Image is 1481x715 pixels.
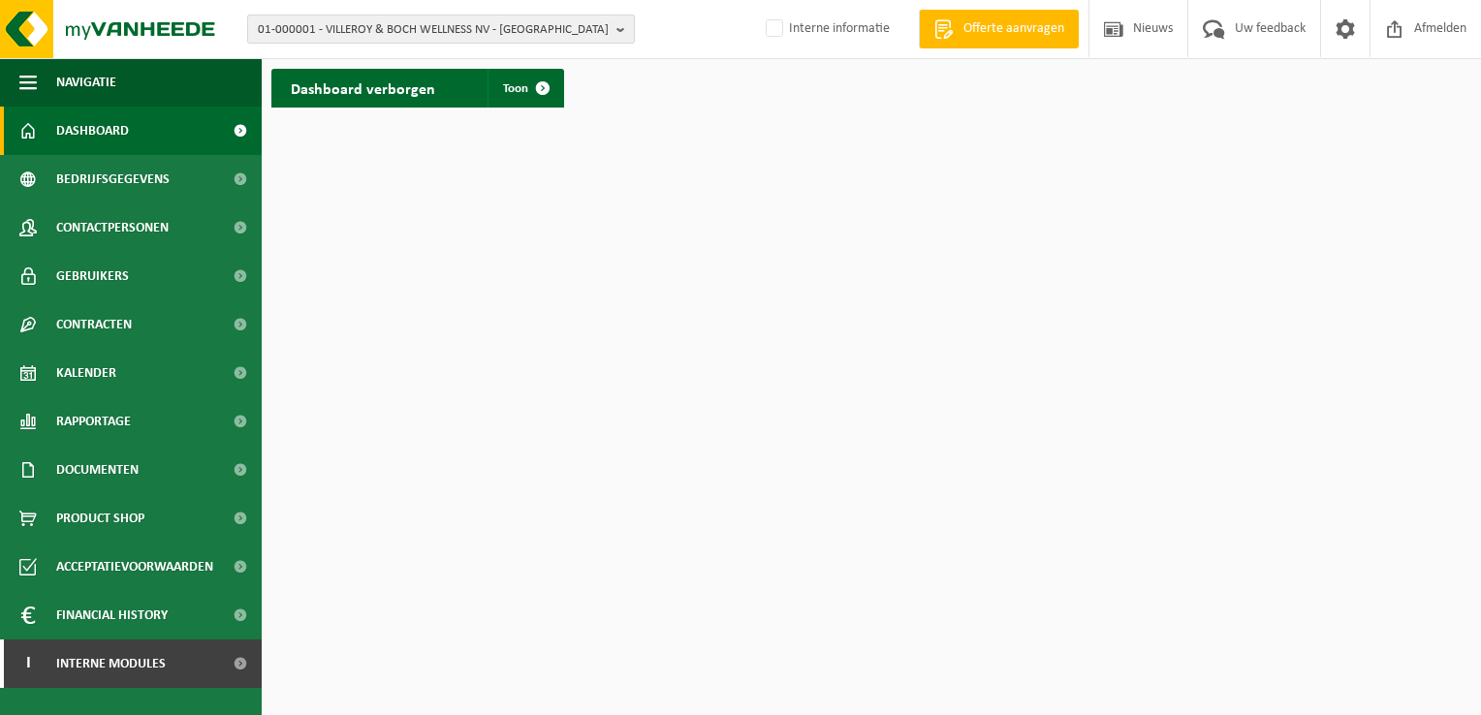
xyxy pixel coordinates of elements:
[56,107,129,155] span: Dashboard
[56,252,129,300] span: Gebruikers
[919,10,1079,48] a: Offerte aanvragen
[488,69,562,108] a: Toon
[258,16,609,45] span: 01-000001 - VILLEROY & BOCH WELLNESS NV - [GEOGRAPHIC_DATA]
[56,543,213,591] span: Acceptatievoorwaarden
[56,349,116,397] span: Kalender
[56,300,132,349] span: Contracten
[56,494,144,543] span: Product Shop
[503,82,528,95] span: Toon
[56,591,168,639] span: Financial History
[56,446,139,494] span: Documenten
[56,58,116,107] span: Navigatie
[271,69,455,107] h2: Dashboard verborgen
[56,397,131,446] span: Rapportage
[56,203,169,252] span: Contactpersonen
[56,155,170,203] span: Bedrijfsgegevens
[56,639,166,688] span: Interne modules
[762,15,890,44] label: Interne informatie
[247,15,635,44] button: 01-000001 - VILLEROY & BOCH WELLNESS NV - [GEOGRAPHIC_DATA]
[19,639,37,688] span: I
[959,19,1069,39] span: Offerte aanvragen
